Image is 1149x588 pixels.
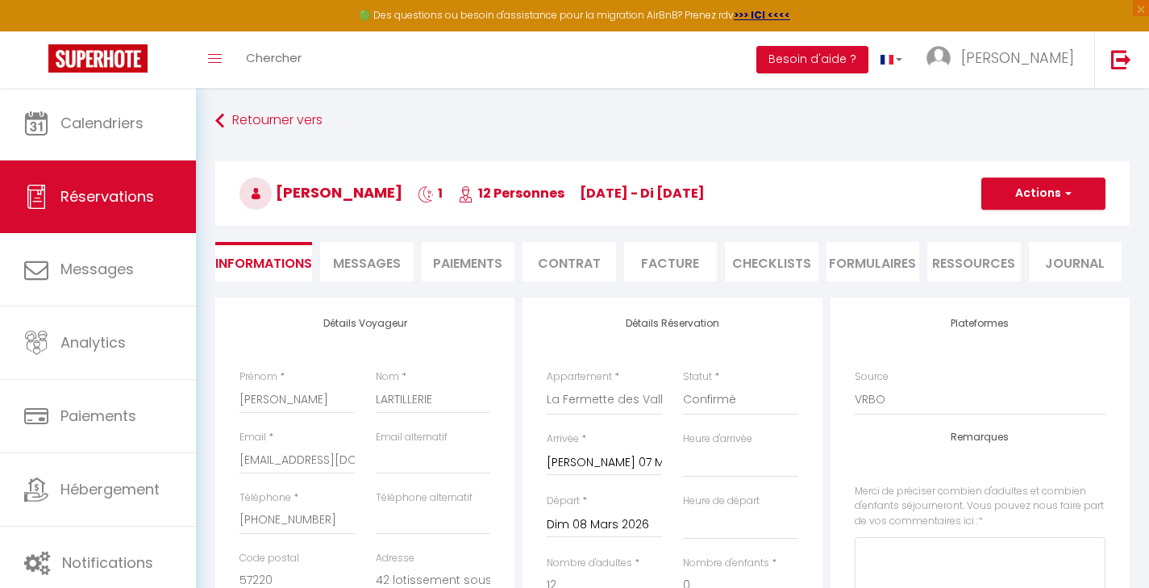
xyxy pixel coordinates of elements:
img: ... [926,46,951,70]
span: Hébergement [60,479,160,499]
label: Nombre d'adultes [547,556,632,571]
li: Paiements [422,242,515,281]
label: Adresse [376,551,414,566]
label: Arrivée [547,432,579,447]
label: Statut [683,369,712,385]
span: Messages [333,254,401,273]
span: [PERSON_NAME] [239,182,402,202]
label: Nombre d'enfants [683,556,769,571]
h4: Détails Réservation [547,318,797,329]
button: Actions [981,177,1105,210]
label: Appartement [547,369,612,385]
span: Calendriers [60,113,144,133]
label: Heure d'arrivée [683,432,752,447]
h4: Plateformes [855,318,1105,329]
h4: Remarques [855,432,1105,443]
label: Code postal [239,551,299,566]
label: Email alternatif [376,430,448,445]
label: Merci de préciser combien d'adultes et combien d'enfants séjourneront. Vous pouvez nous faire par... [855,484,1105,530]
label: Prénom [239,369,277,385]
img: Super Booking [48,44,148,73]
li: Journal [1029,242,1122,281]
h4: Détails Voyageur [239,318,490,329]
label: Téléphone alternatif [376,490,473,506]
label: Départ [547,494,580,509]
span: [PERSON_NAME] [961,48,1074,68]
span: Analytics [60,332,126,352]
a: ... [PERSON_NAME] [914,31,1094,88]
li: Informations [215,242,312,281]
span: 12 Personnes [458,184,564,202]
li: FORMULAIRES [826,242,920,281]
li: Contrat [522,242,616,281]
a: Retourner vers [215,106,1130,136]
label: Email [239,430,266,445]
label: Heure de départ [683,494,760,509]
span: Réservations [60,186,154,206]
a: Chercher [234,31,314,88]
li: Ressources [927,242,1021,281]
label: Source [855,369,889,385]
span: Paiements [60,406,136,426]
span: [DATE] - di [DATE] [580,184,705,202]
span: Notifications [62,553,153,573]
img: logout [1111,49,1131,69]
button: Besoin d'aide ? [756,46,868,73]
label: Nom [376,369,399,385]
span: Messages [60,259,134,279]
li: Facture [624,242,718,281]
a: >>> ICI <<<< [734,8,790,22]
span: Chercher [246,49,302,66]
li: CHECKLISTS [725,242,818,281]
span: 1 [418,184,443,202]
label: Téléphone [239,490,291,506]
